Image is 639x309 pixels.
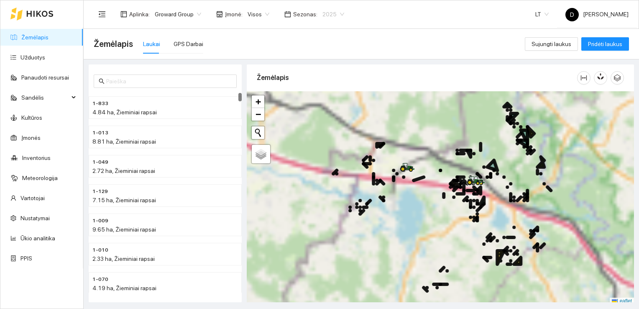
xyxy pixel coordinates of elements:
[581,37,629,51] button: Pridėti laukus
[256,109,261,119] span: −
[21,134,41,141] a: Įmonės
[20,255,32,262] a: PPIS
[92,188,108,196] span: 1-129
[20,195,45,201] a: Vartotojai
[293,10,317,19] span: Sezonas :
[532,39,571,49] span: Sujungti laukus
[565,11,629,18] span: [PERSON_NAME]
[525,37,578,51] button: Sujungti laukus
[92,197,156,203] span: 7.15 ha, Žieminiai rapsai
[216,11,223,18] span: shop
[98,10,106,18] span: menu-fold
[92,285,156,291] span: 4.19 ha, Žieminiai rapsai
[257,66,577,90] div: Žemėlapis
[92,100,108,108] span: 1-833
[92,217,108,225] span: 1-009
[92,167,155,174] span: 2.72 ha, Žieminiai rapsai
[99,78,105,84] span: search
[252,145,270,163] a: Layers
[535,8,549,21] span: LT
[20,54,45,61] a: Užduotys
[94,37,133,51] span: Žemėlapis
[94,6,110,23] button: menu-fold
[155,8,201,21] span: Groward Group
[22,175,58,181] a: Meteorologija
[92,158,108,166] span: 1-049
[92,246,108,254] span: 1-010
[92,255,155,262] span: 2.33 ha, Žieminiai rapsai
[20,215,50,221] a: Nustatymai
[92,138,156,145] span: 8.81 ha, Žieminiai rapsai
[581,41,629,47] a: Pridėti laukus
[252,95,264,108] a: Zoom in
[284,11,291,18] span: calendar
[143,39,160,49] div: Laukai
[577,71,590,85] button: column-width
[322,8,344,21] span: 2025
[22,154,51,161] a: Inventorius
[174,39,203,49] div: GPS Darbai
[120,11,127,18] span: layout
[570,8,574,21] span: D
[252,108,264,121] a: Zoom out
[252,126,264,139] button: Initiate a new search
[525,41,578,47] a: Sujungti laukus
[21,114,42,121] a: Kultūros
[92,276,108,283] span: 1-070
[21,89,69,106] span: Sandėlis
[225,10,243,19] span: Įmonė :
[612,298,632,304] a: Leaflet
[21,34,49,41] a: Žemėlapis
[256,96,261,107] span: +
[578,75,590,81] span: column-width
[92,109,157,116] span: 4.84 ha, Žieminiai rapsai
[588,39,622,49] span: Pridėti laukus
[248,8,269,21] span: Visos
[92,129,108,137] span: 1-013
[21,74,69,81] a: Panaudoti resursai
[20,235,55,242] a: Ūkio analitika
[92,226,156,233] span: 9.65 ha, Žieminiai rapsai
[106,77,232,86] input: Paieška
[129,10,150,19] span: Aplinka :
